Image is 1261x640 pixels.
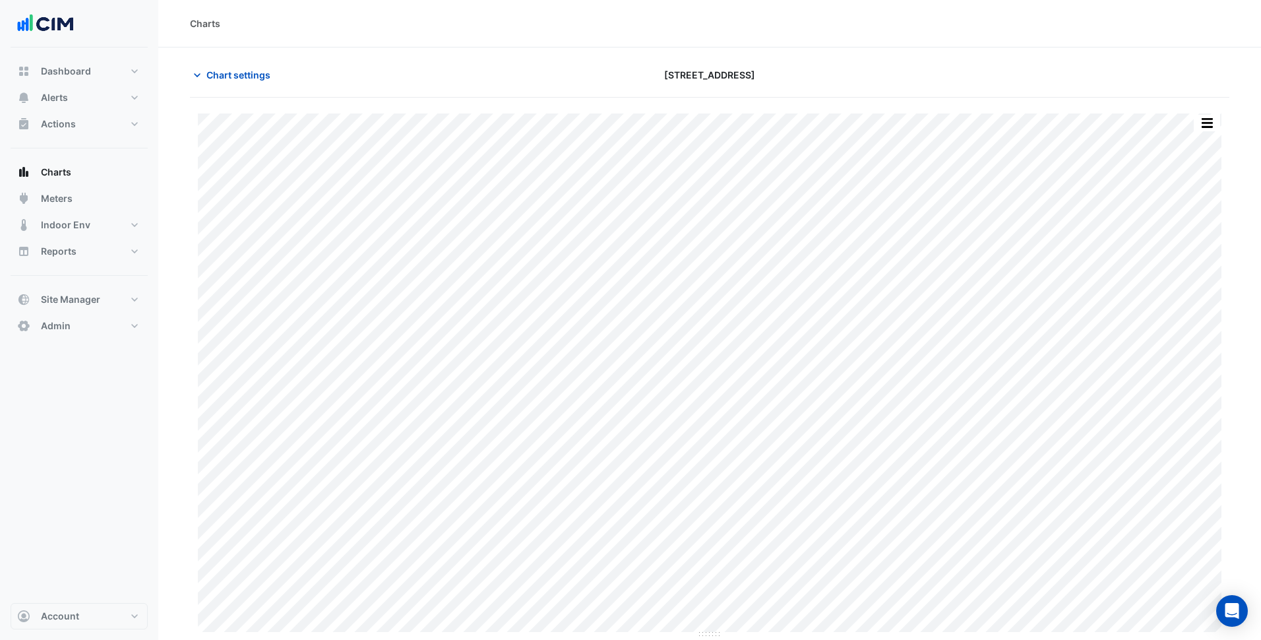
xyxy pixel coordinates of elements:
[41,319,71,333] span: Admin
[11,238,148,265] button: Reports
[17,117,30,131] app-icon: Actions
[206,68,270,82] span: Chart settings
[11,111,148,137] button: Actions
[41,117,76,131] span: Actions
[41,610,79,623] span: Account
[190,63,279,86] button: Chart settings
[1216,595,1248,627] div: Open Intercom Messenger
[17,218,30,232] app-icon: Indoor Env
[11,159,148,185] button: Charts
[41,245,77,258] span: Reports
[16,11,75,37] img: Company Logo
[11,84,148,111] button: Alerts
[1194,115,1220,131] button: More Options
[17,293,30,306] app-icon: Site Manager
[664,68,755,82] span: [STREET_ADDRESS]
[17,65,30,78] app-icon: Dashboard
[11,313,148,339] button: Admin
[41,65,91,78] span: Dashboard
[190,16,220,30] div: Charts
[41,192,73,205] span: Meters
[17,166,30,179] app-icon: Charts
[41,166,71,179] span: Charts
[17,319,30,333] app-icon: Admin
[41,293,100,306] span: Site Manager
[11,212,148,238] button: Indoor Env
[17,192,30,205] app-icon: Meters
[17,91,30,104] app-icon: Alerts
[41,91,68,104] span: Alerts
[11,286,148,313] button: Site Manager
[17,245,30,258] app-icon: Reports
[11,603,148,629] button: Account
[11,185,148,212] button: Meters
[41,218,90,232] span: Indoor Env
[11,58,148,84] button: Dashboard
